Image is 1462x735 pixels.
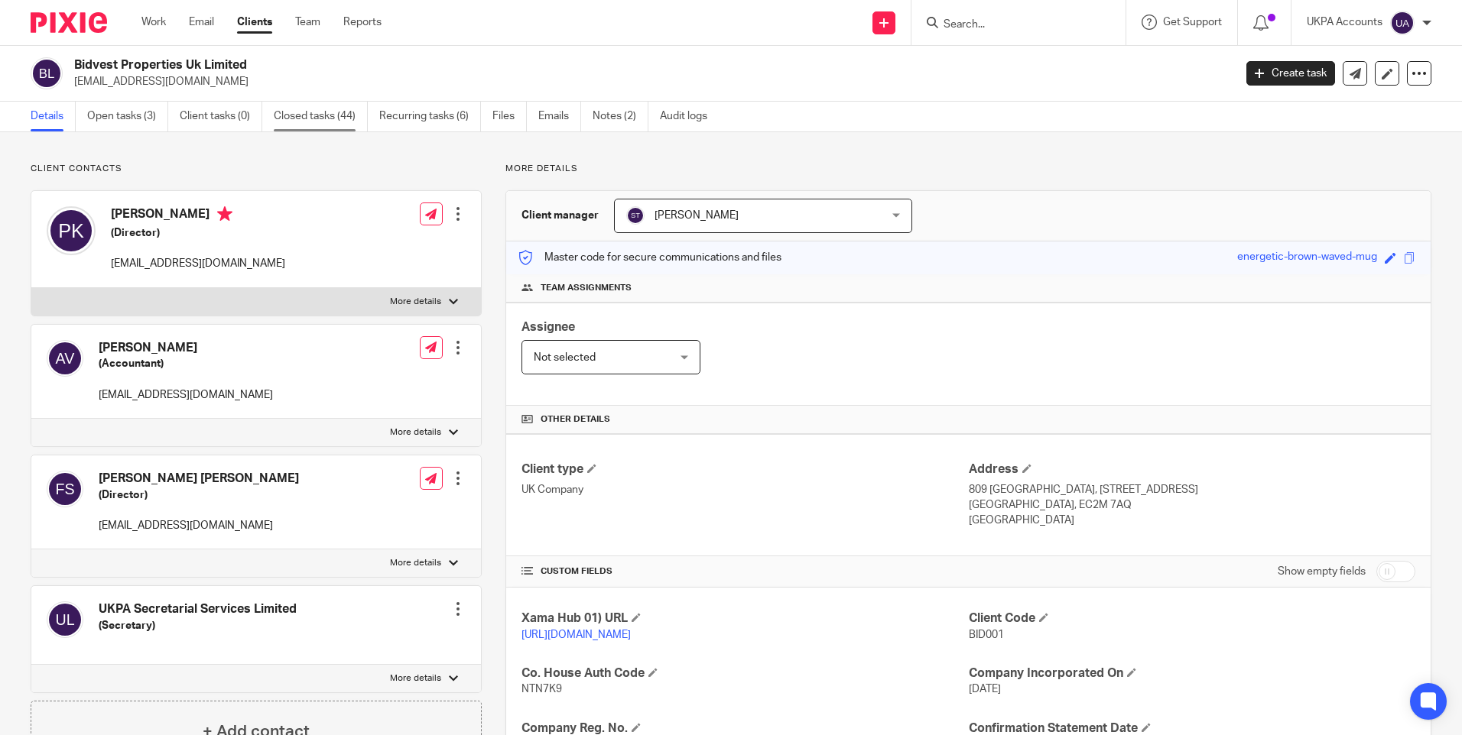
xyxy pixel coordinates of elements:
[969,665,1415,682] h4: Company Incorporated On
[969,513,1415,528] p: [GEOGRAPHIC_DATA]
[1307,15,1382,30] p: UKPA Accounts
[74,74,1223,89] p: [EMAIL_ADDRESS][DOMAIN_NAME]
[1390,11,1415,35] img: svg%3E
[969,684,1001,695] span: [DATE]
[74,57,993,73] h2: Bidvest Properties Uk Limited
[969,497,1415,513] p: [GEOGRAPHIC_DATA], EC2M 7AQ
[505,163,1431,175] p: More details
[47,206,96,255] img: svg%3E
[521,665,968,682] h4: Co. House Auth Code
[237,15,272,30] a: Clients
[99,340,273,356] h4: [PERSON_NAME]
[655,210,739,221] span: [PERSON_NAME]
[379,102,481,131] a: Recurring tasks (6)
[111,225,285,241] h5: (Director)
[189,15,214,30] a: Email
[141,15,166,30] a: Work
[343,15,382,30] a: Reports
[274,102,368,131] a: Closed tasks (44)
[47,601,83,638] img: svg%3E
[217,206,232,222] i: Primary
[969,482,1415,497] p: 809 [GEOGRAPHIC_DATA], [STREET_ADDRESS]
[390,672,441,685] p: More details
[111,206,285,225] h4: [PERSON_NAME]
[31,57,63,89] img: svg%3E
[593,102,648,131] a: Notes (2)
[521,684,562,695] span: NTN7K9
[518,250,781,265] p: Master code for secure communications and files
[521,321,575,333] span: Assignee
[969,610,1415,627] h4: Client Code
[492,102,527,131] a: Files
[47,340,83,377] img: svg%3E
[1237,249,1377,267] div: energetic-brown-waved-mug
[99,518,299,533] p: [EMAIL_ADDRESS][DOMAIN_NAME]
[390,557,441,569] p: More details
[111,256,285,271] p: [EMAIL_ADDRESS][DOMAIN_NAME]
[969,630,1004,640] span: BID001
[1246,61,1335,86] a: Create task
[541,413,610,426] span: Other details
[538,102,581,131] a: Emails
[31,12,107,33] img: Pixie
[1278,564,1366,579] label: Show empty fields
[99,601,297,617] h4: UKPA Secretarial Services Limited
[87,102,168,131] a: Open tasks (3)
[541,282,632,294] span: Team assignments
[521,461,968,478] h4: Client type
[295,15,320,30] a: Team
[521,610,968,627] h4: Xama Hub 01) URL
[31,163,482,175] p: Client contacts
[99,356,273,371] h5: (Accountant)
[47,471,83,507] img: svg%3E
[969,461,1415,478] h4: Address
[99,487,299,503] h5: (Director)
[521,482,968,497] p: UK Company
[99,387,273,403] p: [EMAIL_ADDRESS][DOMAIN_NAME]
[521,565,968,578] h4: CUSTOM FIELDS
[521,630,631,640] a: [URL][DOMAIN_NAME]
[99,618,297,633] h5: (Secretary)
[1163,17,1222,28] span: Get Support
[534,352,596,363] span: Not selected
[626,206,645,225] img: svg%3E
[521,208,599,223] h3: Client manager
[942,18,1080,32] input: Search
[390,296,441,308] p: More details
[180,102,262,131] a: Client tasks (0)
[31,102,76,131] a: Details
[390,426,441,439] p: More details
[660,102,719,131] a: Audit logs
[99,471,299,487] h4: [PERSON_NAME] [PERSON_NAME]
